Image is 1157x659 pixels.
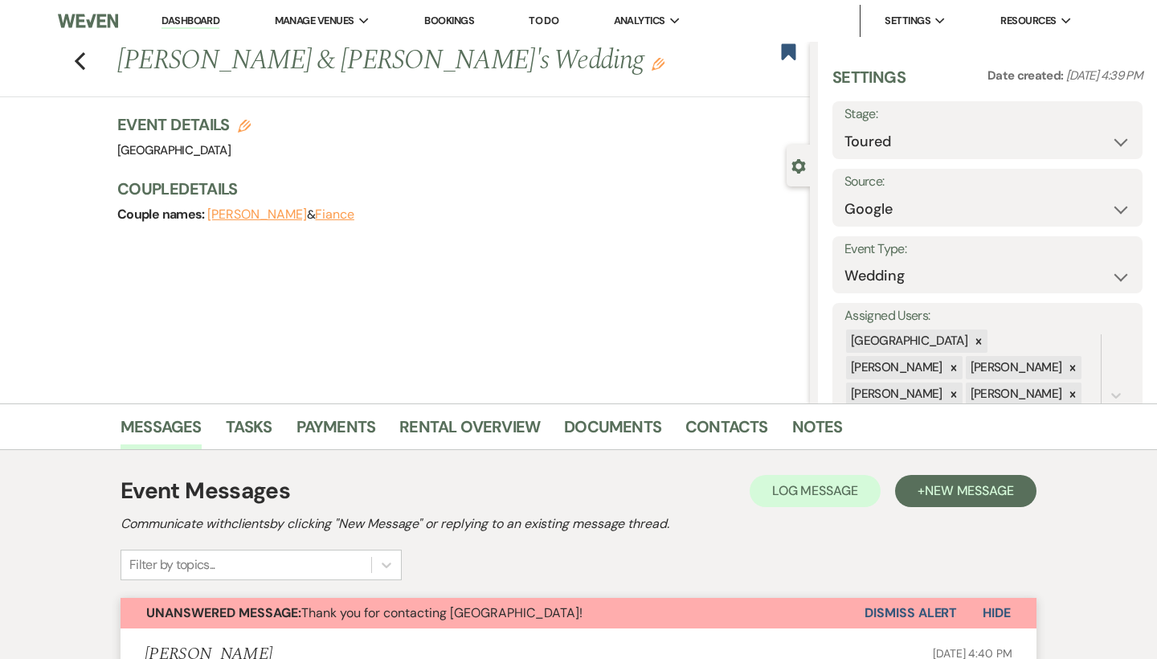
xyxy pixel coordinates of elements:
[832,66,906,101] h3: Settings
[846,329,970,353] div: [GEOGRAPHIC_DATA]
[1000,13,1056,29] span: Resources
[129,555,215,575] div: Filter by topics...
[226,414,272,449] a: Tasks
[792,414,843,449] a: Notes
[121,598,865,628] button: Unanswered Message:Thank you for contacting [GEOGRAPHIC_DATA]!
[315,208,354,221] button: Fiance
[925,482,1014,499] span: New Message
[58,4,118,38] img: Weven Logo
[275,13,354,29] span: Manage Venues
[895,475,1036,507] button: +New Message
[966,383,1065,406] div: [PERSON_NAME]
[399,414,540,449] a: Rental Overview
[564,414,661,449] a: Documents
[652,56,664,71] button: Edit
[844,103,1130,126] label: Stage:
[983,604,1011,621] span: Hide
[121,414,202,449] a: Messages
[772,482,858,499] span: Log Message
[614,13,665,29] span: Analytics
[146,604,301,621] strong: Unanswered Message:
[207,207,354,223] span: &
[685,414,768,449] a: Contacts
[117,42,665,80] h1: [PERSON_NAME] & [PERSON_NAME]'s Wedding
[117,142,231,158] span: [GEOGRAPHIC_DATA]
[846,383,945,406] div: [PERSON_NAME]
[1066,68,1143,84] span: [DATE] 4:39 PM
[791,158,806,173] button: Close lead details
[844,238,1130,261] label: Event Type:
[117,206,207,223] span: Couple names:
[424,14,474,27] a: Bookings
[865,598,957,628] button: Dismiss Alert
[207,208,307,221] button: [PERSON_NAME]
[121,514,1036,534] h2: Communicate with clients by clicking "New Message" or replying to an existing message thread.
[296,414,376,449] a: Payments
[846,356,945,379] div: [PERSON_NAME]
[957,598,1036,628] button: Hide
[844,305,1130,328] label: Assigned Users:
[750,475,881,507] button: Log Message
[117,113,251,136] h3: Event Details
[987,68,1066,84] span: Date created:
[161,14,219,29] a: Dashboard
[885,13,930,29] span: Settings
[844,170,1130,194] label: Source:
[121,474,290,508] h1: Event Messages
[146,604,583,621] span: Thank you for contacting [GEOGRAPHIC_DATA]!
[117,178,794,200] h3: Couple Details
[529,14,558,27] a: To Do
[966,356,1065,379] div: [PERSON_NAME]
